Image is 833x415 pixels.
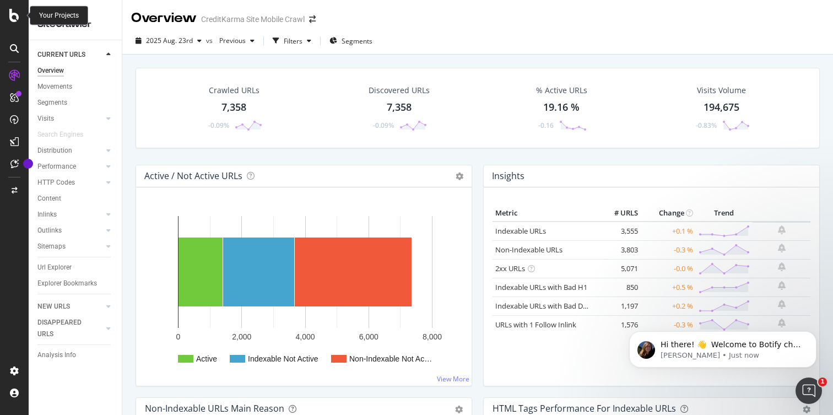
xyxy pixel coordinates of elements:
[37,145,72,157] div: Distribution
[208,121,229,130] div: -0.09%
[201,14,305,25] div: CreditKarma Site Mobile Crawl
[37,193,61,204] div: Content
[37,65,64,77] div: Overview
[37,65,114,77] a: Overview
[641,297,696,315] td: +0.2 %
[146,36,193,45] span: 2025 Aug. 23rd
[493,403,676,414] div: HTML Tags Performance for Indexable URLs
[495,245,562,255] a: Non-Indexable URLs
[248,354,318,363] text: Indexable Not Active
[215,36,246,45] span: Previous
[37,161,76,173] div: Performance
[536,85,587,96] div: % Active URLs
[495,263,525,273] a: 2xx URLs
[597,278,641,297] td: 850
[37,145,103,157] a: Distribution
[387,100,412,115] div: 7,358
[39,11,79,20] div: Your Projects
[437,374,469,384] a: View More
[495,282,587,292] a: Indexable URLs with Bad H1
[176,332,181,341] text: 0
[221,100,246,115] div: 7,358
[37,129,94,141] a: Search Engines
[131,32,206,50] button: 2025 Aug. 23rd
[37,161,103,173] a: Performance
[493,205,597,222] th: Metric
[641,222,696,241] td: +0.1 %
[597,315,641,334] td: 1,576
[597,240,641,259] td: 3,803
[538,121,554,130] div: -0.16
[37,225,103,236] a: Outlinks
[597,205,641,222] th: # URLS
[495,301,615,311] a: Indexable URLs with Bad Description
[778,244,786,252] div: bell-plus
[37,241,103,252] a: Sitemaps
[37,81,72,93] div: Movements
[37,317,103,340] a: DISAPPEARED URLS
[37,262,72,273] div: Url Explorer
[778,281,786,290] div: bell-plus
[641,259,696,278] td: -0.0 %
[37,49,103,61] a: CURRENT URLS
[37,49,85,61] div: CURRENT URLS
[309,15,316,23] div: arrow-right-arrow-left
[196,354,217,363] text: Active
[37,113,103,125] a: Visits
[495,226,546,236] a: Indexable URLs
[37,225,62,236] div: Outlinks
[369,85,430,96] div: Discovered URLs
[613,308,833,385] iframe: Intercom notifications message
[37,209,103,220] a: Inlinks
[37,349,76,361] div: Analysis Info
[37,97,114,109] a: Segments
[455,406,463,413] div: gear
[423,332,442,341] text: 8,000
[778,262,786,271] div: bell-plus
[37,301,103,312] a: NEW URLS
[597,259,641,278] td: 5,071
[145,205,463,377] svg: A chart.
[206,36,215,45] span: vs
[704,100,739,115] div: 194,675
[796,378,822,404] iframe: Intercom live chat
[37,113,54,125] div: Visits
[284,36,302,46] div: Filters
[359,332,378,341] text: 6,000
[597,297,641,315] td: 1,197
[37,317,93,340] div: DISAPPEARED URLS
[37,129,83,141] div: Search Engines
[144,169,242,184] h4: Active / Not Active URLs
[373,121,394,130] div: -0.09%
[641,278,696,297] td: +0.5 %
[349,354,432,363] text: Non-Indexable Not Ac…
[232,332,251,341] text: 2,000
[778,300,786,309] div: bell-plus
[37,349,114,361] a: Analysis Info
[295,332,315,341] text: 4,000
[641,205,696,222] th: Change
[37,301,70,312] div: NEW URLS
[543,100,580,115] div: 19.16 %
[37,241,66,252] div: Sitemaps
[37,278,97,289] div: Explorer Bookmarks
[145,403,284,414] div: Non-Indexable URLs Main Reason
[697,85,746,96] div: Visits Volume
[803,406,810,413] div: gear
[37,177,75,188] div: HTTP Codes
[641,240,696,259] td: -0.3 %
[37,81,114,93] a: Movements
[37,177,103,188] a: HTTP Codes
[495,320,576,330] a: URLs with 1 Follow Inlink
[37,209,57,220] div: Inlinks
[342,36,372,46] span: Segments
[597,222,641,241] td: 3,555
[37,193,114,204] a: Content
[325,32,377,50] button: Segments
[37,97,67,109] div: Segments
